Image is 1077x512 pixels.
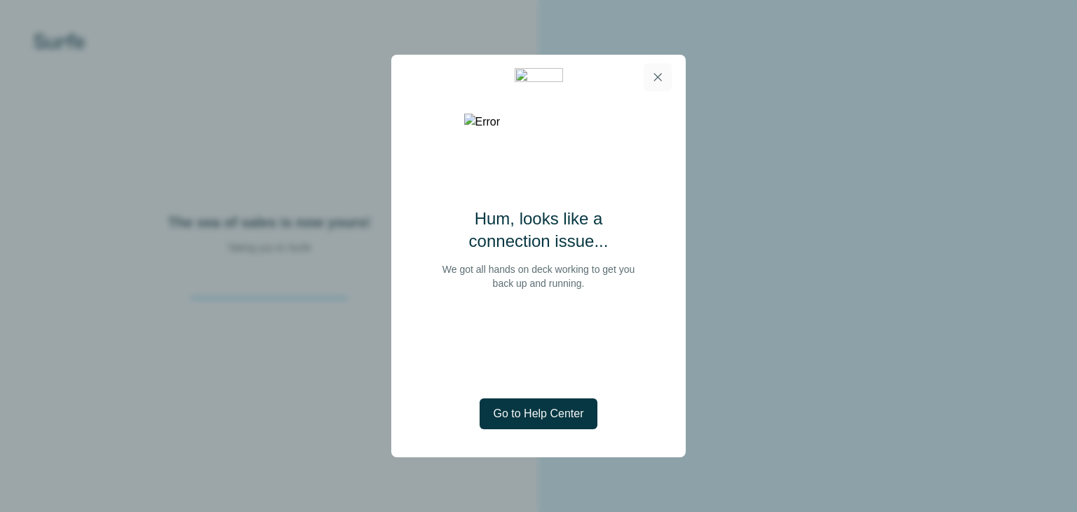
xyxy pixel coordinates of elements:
button: Go to Help Center [480,398,598,429]
p: We got all hands on deck working to get you back up and running. [436,262,641,290]
span: Go to Help Center [494,405,584,422]
img: 45950c6c-de9e-44a2-861a-a3e9189a6670 [515,68,563,87]
h2: Hum, looks like a connection issue... [436,208,641,252]
img: Error [464,114,614,130]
